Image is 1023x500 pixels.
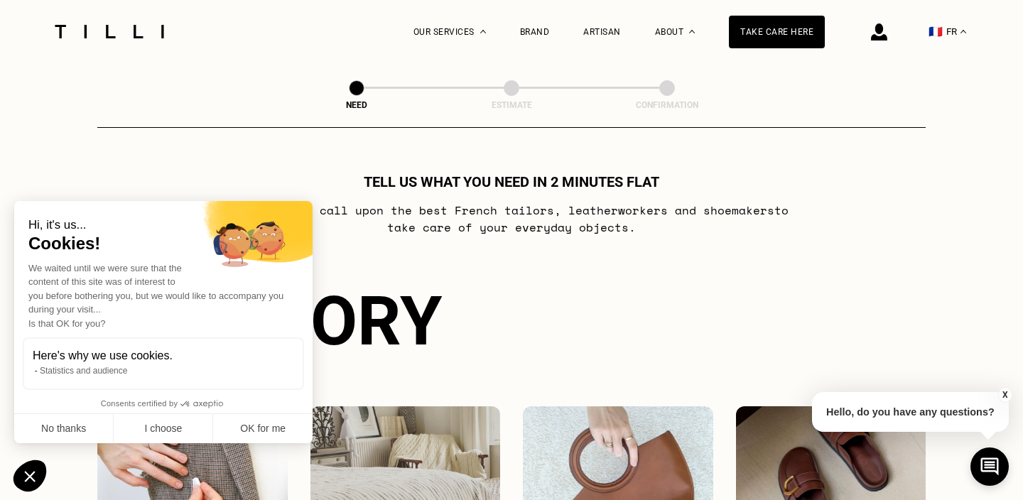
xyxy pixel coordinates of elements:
img: connection icon [871,23,887,40]
font: Need [346,100,367,110]
font: Tell us what you need in 2 minutes flat [364,173,659,190]
a: Take care here [729,16,825,48]
font: Hello, do you have any questions? [826,406,995,418]
font: About [655,27,684,37]
a: Artisan [583,27,621,37]
font: to take care of your everyday objects. [387,202,789,236]
font: At Tilli we call upon the best French tailors [234,202,554,219]
font: 🇫🇷 [929,25,943,38]
font: Confirmation [636,100,698,110]
font: Our services [413,27,475,37]
font: X [1002,390,1008,400]
font: Take care here [740,27,813,37]
button: X [998,387,1012,403]
img: Tilli Dressmaking Service Logo [50,25,169,38]
img: drop-down menu [960,30,966,33]
img: About drop-down menu [689,30,695,33]
a: Brand [520,27,550,37]
font: Estimate [492,100,532,110]
font: FR [946,26,957,37]
img: Drop-down menu [480,30,486,33]
font: , leatherworkers and shoemakers [554,202,774,219]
